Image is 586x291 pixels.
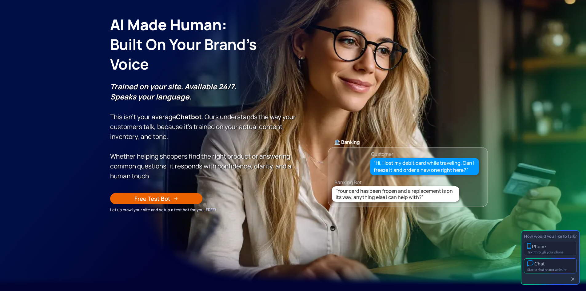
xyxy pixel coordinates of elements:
[134,195,170,203] div: Free Test Bot
[110,15,296,74] h1: AI Made Human: ‍
[110,193,202,204] a: Free Test Bot
[374,160,476,174] div: “Hi, I lost my debit card while traveling. Can I freeze it and order a new one right here?”
[110,34,257,74] span: Built on Your Brand’s Voice
[174,197,178,200] img: Arrow
[176,112,202,121] strong: Chatbot
[371,150,393,158] div: Customer
[110,82,296,181] p: This isn’t your average . Ours understands the way your customers talk, because it’s trained on y...
[110,206,296,213] div: Let us crawl your site and setup a test bot for you, FREE!
[110,81,237,102] strong: Trained on your site. Available 24/7. Speaks your language.
[328,138,488,146] div: 🏦 Banking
